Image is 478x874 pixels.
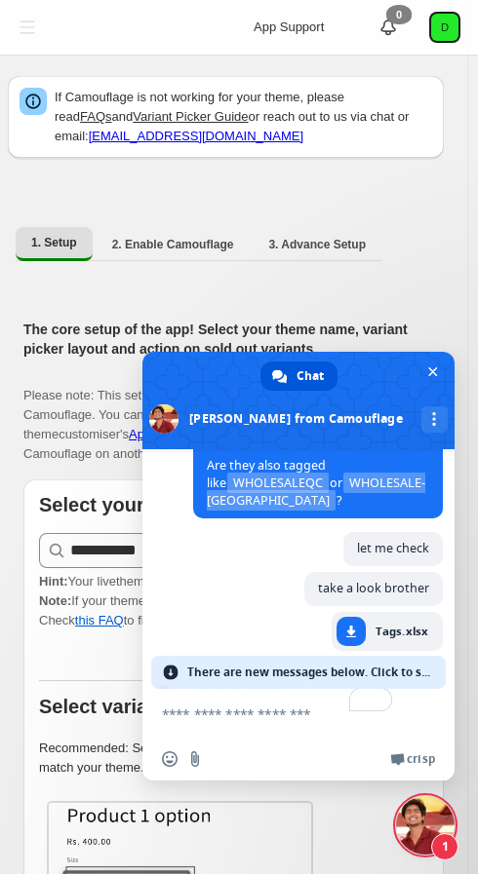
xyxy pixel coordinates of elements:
[431,833,458,860] span: 1
[39,574,68,589] strong: Hint:
[10,10,45,45] button: Toggle menu
[441,21,449,33] text: D
[227,473,329,493] span: WHOLESALEQC
[39,572,428,630] p: If your theme is not listed, just enter your theme name. Check to find your theme name.
[39,739,428,778] p: Recommended: Select which of the following variant picker styles match your theme.
[357,540,429,556] span: let me check
[187,751,203,767] span: Send a file
[187,656,435,689] span: There are new messages below. Click to see.
[55,88,432,146] p: If Camouflage is not working for your theme, please read and or reach out to us via chat or email:
[75,613,124,627] a: this FAQ
[162,751,178,767] span: Insert an emoji
[39,696,387,717] b: Select variant picker [Recommended]
[268,237,366,252] span: 3. Advance Setup
[318,580,429,596] span: take a look brother
[39,593,71,608] strong: Note:
[378,18,398,37] a: 0
[133,109,248,124] a: Variant Picker Guide
[129,427,200,441] a: App embeds
[390,751,435,767] a: Crisp
[429,12,460,43] button: Avatar with initials D
[260,361,338,391] a: Chat
[23,320,428,359] h2: The core setup of the app! Select your theme name, variant picker layout and action on sold out v...
[112,237,234,252] span: 2. Enable Camouflage
[297,361,324,391] span: Chat
[407,751,435,767] span: Crisp
[207,473,425,511] span: WHOLESALE-[GEOGRAPHIC_DATA]
[376,623,428,640] span: Tags.xlsx
[396,796,455,855] a: Close chat
[39,494,372,515] b: Select your theme name [Important]
[39,574,292,589] span: Your live theme's name is
[207,387,429,509] span: I've a question: Customers are tagged exactly like , right? Are they also tagged like or ?
[31,235,77,250] span: 1. Setup
[23,366,428,464] p: Please note: This setup page lets you configure the global settings for Camouflage. You can overr...
[431,14,458,41] span: Avatar with initials D
[89,129,303,143] a: [EMAIL_ADDRESS][DOMAIN_NAME]
[80,109,112,124] a: FAQs
[386,5,412,24] div: 0
[422,361,443,382] span: Close chat
[254,19,324,34] span: App Support
[162,689,396,738] textarea: To enrich screen reader interactions, please activate Accessibility in Grammarly extension settings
